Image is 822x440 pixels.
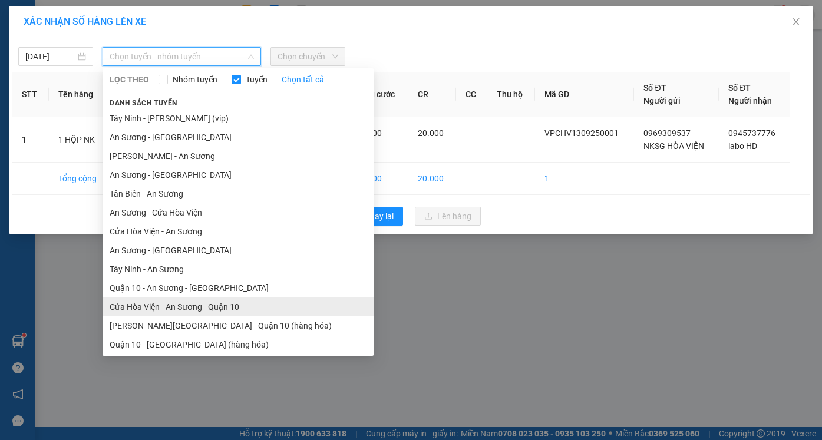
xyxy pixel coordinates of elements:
[4,85,72,92] span: In ngày:
[408,163,456,195] td: 20.000
[103,166,374,184] li: An Sương - [GEOGRAPHIC_DATA]
[103,222,374,241] li: Cửa Hòa Viện - An Sương
[168,73,222,86] span: Nhóm tuyến
[93,6,161,16] strong: ĐỒNG PHƯỚC
[415,207,481,226] button: uploadLên hàng
[103,335,374,354] li: Quận 10 - [GEOGRAPHIC_DATA] (hàng hóa)
[32,64,144,73] span: -----------------------------------------
[535,72,634,117] th: Mã GD
[728,141,757,151] span: labo HD
[4,76,130,83] span: [PERSON_NAME]:
[535,163,634,195] td: 1
[728,96,772,105] span: Người nhận
[643,128,691,138] span: 0969309537
[282,73,324,86] a: Chọn tất cả
[346,163,408,195] td: 20.000
[643,96,681,105] span: Người gửi
[241,73,272,86] span: Tuyến
[49,72,110,117] th: Tên hàng
[12,72,49,117] th: STT
[49,117,110,163] td: 1 HỘP NK
[487,72,535,117] th: Thu hộ
[643,141,704,151] span: NKSG HÒA VIỆN
[408,72,456,117] th: CR
[278,48,338,65] span: Chọn chuyến
[346,72,408,117] th: Tổng cước
[93,35,162,50] span: 01 Võ Văn Truyện, KP.1, Phường 2
[544,128,619,138] span: VPCHV1309250001
[103,98,184,108] span: Danh sách tuyến
[49,163,110,195] td: Tổng cộng
[110,73,149,86] span: LỌC THEO
[103,203,374,222] li: An Sương - Cửa Hòa Viện
[26,85,72,92] span: 07:28:32 [DATE]
[4,7,57,59] img: logo
[364,210,394,223] span: Quay lại
[103,279,374,297] li: Quận 10 - An Sương - [GEOGRAPHIC_DATA]
[103,316,374,335] li: [PERSON_NAME][GEOGRAPHIC_DATA] - Quận 10 (hàng hóa)
[12,117,49,163] td: 1
[110,48,254,65] span: Chọn tuyến - nhóm tuyến
[25,50,75,63] input: 13/09/2025
[103,109,374,128] li: Tây Ninh - [PERSON_NAME] (vip)
[456,72,487,117] th: CC
[103,297,374,316] li: Cửa Hòa Viện - An Sương - Quận 10
[103,184,374,203] li: Tân Biên - An Sương
[59,75,130,84] span: VPCHV1309250001
[728,83,751,92] span: Số ĐT
[93,19,159,34] span: Bến xe [GEOGRAPHIC_DATA]
[791,17,801,27] span: close
[728,128,775,138] span: 0945737776
[247,53,255,60] span: down
[103,260,374,279] li: Tây Ninh - An Sương
[418,128,444,138] span: 20.000
[643,83,666,92] span: Số ĐT
[103,147,374,166] li: [PERSON_NAME] - An Sương
[103,241,374,260] li: An Sương - [GEOGRAPHIC_DATA]
[780,6,813,39] button: Close
[93,52,144,59] span: Hotline: 19001152
[24,16,146,27] span: XÁC NHẬN SỐ HÀNG LÊN XE
[103,128,374,147] li: An Sương - [GEOGRAPHIC_DATA]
